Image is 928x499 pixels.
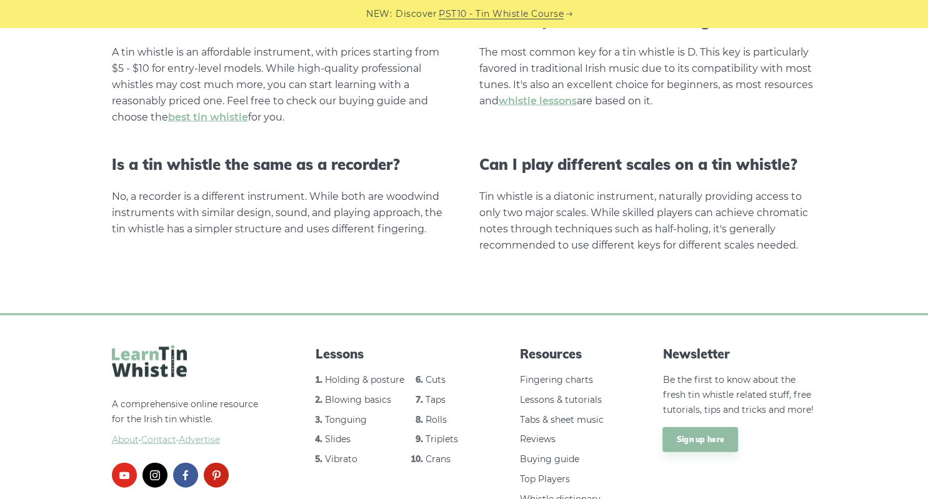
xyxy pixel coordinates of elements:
a: Rolls [426,414,447,425]
h3: How much does a tin whistle cost? [112,12,449,30]
div: No, a recorder is a different instrument. While both are woodwind instruments with similar design... [112,189,449,237]
p: A comprehensive online resource for the Irish tin whistle. [112,397,266,448]
a: Cuts [426,374,446,385]
img: LearnTinWhistle.com [112,345,187,377]
h3: Can I play different scales on a tin whistle? [479,156,817,174]
a: instagram [142,463,167,488]
a: Blowing basics [325,394,391,405]
a: Vibrato [325,453,357,465]
span: · [112,433,266,448]
span: Lessons [316,345,469,363]
a: Contact·Advertise [141,434,220,445]
a: pinterest [204,463,229,488]
a: Fingering charts [520,374,593,385]
a: Crans [426,453,451,465]
a: Lessons & tutorials [520,394,602,405]
h3: Is a tin whistle the same as a recorder? [112,156,449,174]
a: Top Players [520,473,570,485]
a: Slides [325,433,351,445]
a: whistle lessons [499,95,577,107]
a: Reviews [520,433,556,445]
a: best tin whistle [168,111,248,123]
a: Tabs & sheet music [520,414,604,425]
a: Triplets [426,433,458,445]
a: PST10 - Tin Whistle Course [439,7,564,21]
a: Tonguing [325,414,367,425]
a: Buying guide [520,453,579,465]
span: Contact [141,434,176,445]
span: Resources [520,345,612,363]
a: Holding & posture [325,374,404,385]
p: Be the first to know about the fresh tin whistle related stuff, free tutorials, tips and tricks a... [662,373,816,417]
h3: What key tin whistle should I get? [479,12,817,30]
a: About [112,434,139,445]
div: A tin whistle is an affordable instrument, with prices starting from $5 - $10 for entry-level mod... [112,44,449,126]
a: youtube [112,463,137,488]
span: Newsletter [662,345,816,363]
div: The most common key for a tin whistle is D. This key is particularly favored in traditional Irish... [479,44,817,109]
a: Taps [426,394,446,405]
span: Discover [396,7,437,21]
span: Advertise [179,434,220,445]
div: Tin whistle is a diatonic instrument, naturally providing access to only two major scales. While ... [479,189,817,254]
a: facebook [173,463,198,488]
a: Sign up here [662,427,738,452]
span: NEW: [366,7,392,21]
